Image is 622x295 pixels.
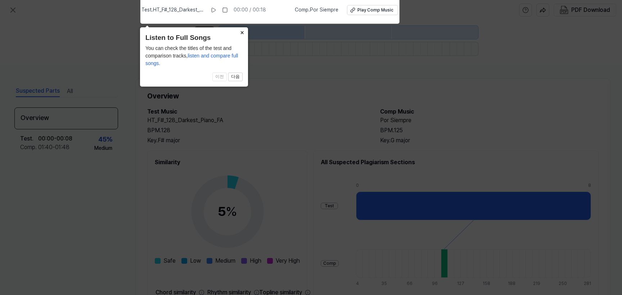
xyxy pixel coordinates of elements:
[234,6,266,14] div: 00:00 / 00:18
[357,7,393,13] div: Play Comp Music
[228,73,243,81] button: 다음
[145,53,238,66] span: listen and compare full songs.
[295,6,338,14] span: Comp . Por Siempre
[236,27,248,37] button: Close
[145,45,243,67] div: You can check the titles of the test and comparison tracks,
[347,5,398,15] button: Play Comp Music
[145,33,243,43] header: Listen to Full Songs
[141,6,205,14] span: Test . HT_F#_128_Darkest_Piano_FA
